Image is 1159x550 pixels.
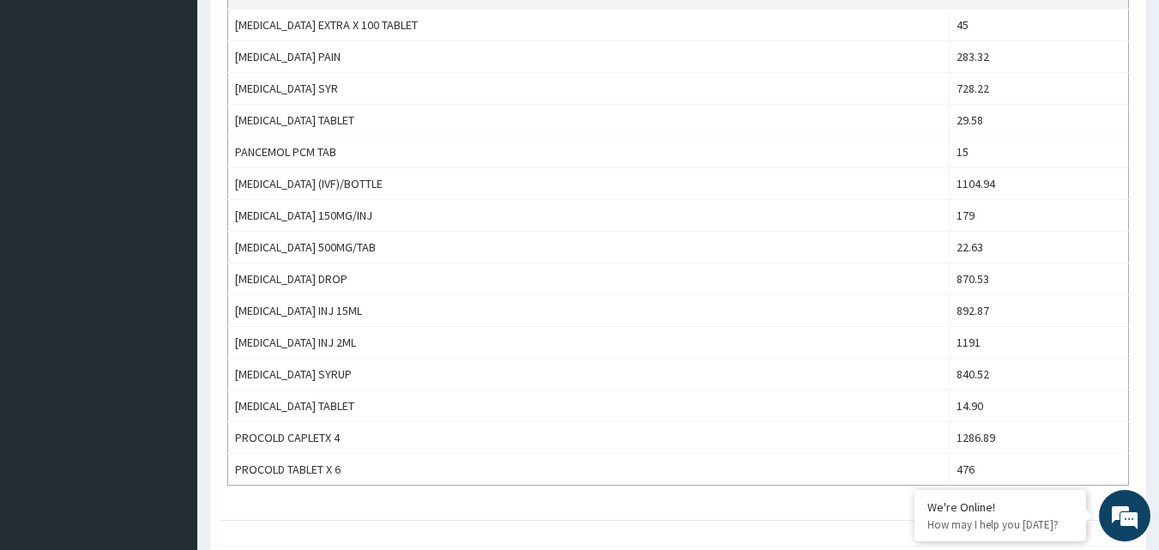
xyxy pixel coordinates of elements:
td: 870.53 [950,263,1129,295]
span: We're online! [100,166,237,339]
p: How may I help you today? [927,517,1073,532]
div: Chat with us now [89,96,288,118]
textarea: Type your message and hit 'Enter' [9,367,327,427]
td: 728.22 [950,73,1129,105]
div: Minimize live chat window [281,9,323,50]
td: PROCOLD TABLET X 6 [228,454,950,486]
td: [MEDICAL_DATA] TABLET [228,390,950,422]
td: 22.63 [950,232,1129,263]
td: 892.87 [950,295,1129,327]
td: 476 [950,454,1129,486]
td: [MEDICAL_DATA] 150MG/INJ [228,200,950,232]
td: [MEDICAL_DATA] SYR [228,73,950,105]
img: d_794563401_company_1708531726252_794563401 [32,86,69,129]
td: [MEDICAL_DATA] INJ 2ML [228,327,950,359]
td: [MEDICAL_DATA] EXTRA X 100 TABLET [228,9,950,41]
td: [MEDICAL_DATA] DROP [228,263,950,295]
td: 1191 [950,327,1129,359]
td: 1286.89 [950,422,1129,454]
td: [MEDICAL_DATA] SYRUP [228,359,950,390]
td: PANCEMOL PCM TAB [228,136,950,168]
td: 14.90 [950,390,1129,422]
td: 840.52 [950,359,1129,390]
td: [MEDICAL_DATA] (IVF)/BOTTLE [228,168,950,200]
td: PROCOLD CAPLETX 4 [228,422,950,454]
td: 283.32 [950,41,1129,73]
td: [MEDICAL_DATA] 500MG/TAB [228,232,950,263]
td: 45 [950,9,1129,41]
td: [MEDICAL_DATA] INJ 15ML [228,295,950,327]
td: 179 [950,200,1129,232]
td: [MEDICAL_DATA] PAIN [228,41,950,73]
div: We're Online! [927,499,1073,515]
td: 29.58 [950,105,1129,136]
td: 1104.94 [950,168,1129,200]
td: [MEDICAL_DATA] TABLET [228,105,950,136]
td: 15 [950,136,1129,168]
